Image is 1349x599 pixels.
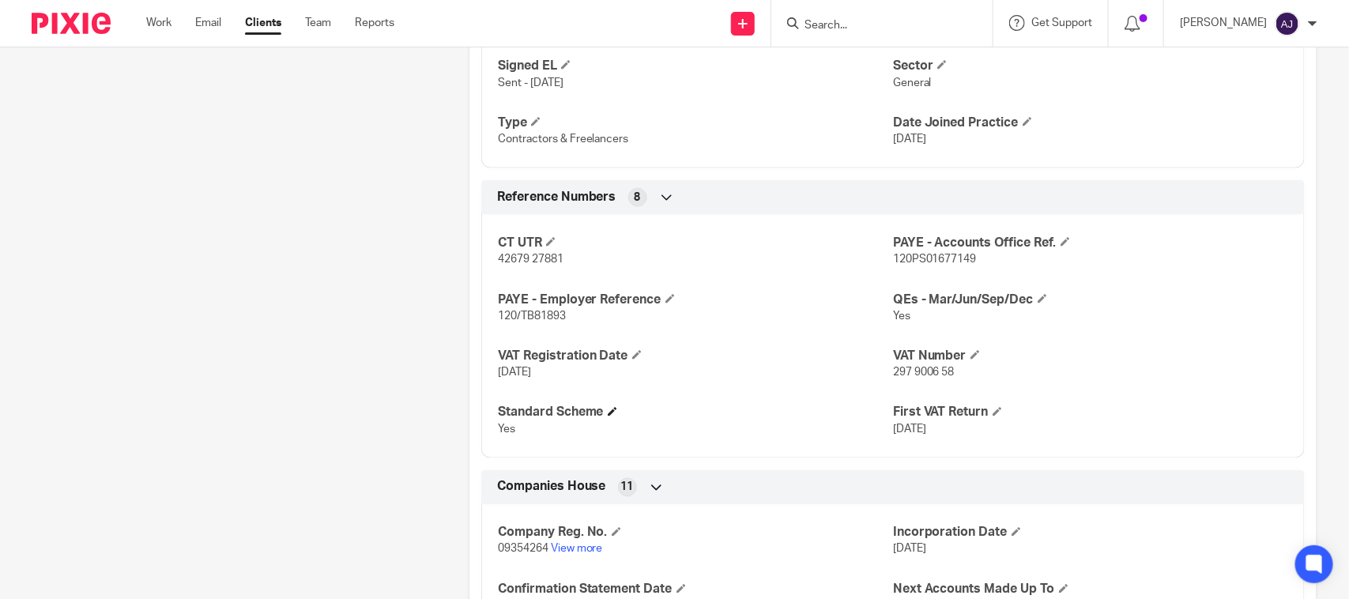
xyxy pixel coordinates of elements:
h4: VAT Number [893,348,1288,364]
h4: PAYE - Employer Reference [498,292,893,308]
h4: Company Reg. No. [498,525,893,541]
span: 120/TB81893 [498,311,566,322]
h4: Date Joined Practice [893,115,1288,131]
h4: Signed EL [498,58,893,74]
a: Reports [355,15,394,31]
p: [PERSON_NAME] [1180,15,1267,31]
h4: Standard Scheme [498,405,893,421]
input: Search [803,19,945,33]
a: Team [305,15,331,31]
img: svg%3E [1275,11,1300,36]
h4: Next Accounts Made Up To [893,582,1288,598]
span: 11 [621,480,634,495]
span: [DATE] [893,424,926,435]
a: View more [551,544,603,555]
span: Yes [893,311,910,322]
span: 8 [635,190,641,205]
h4: VAT Registration Date [498,348,893,364]
span: General [893,77,932,89]
h4: First VAT Return [893,405,1288,421]
a: Work [146,15,171,31]
a: Email [195,15,221,31]
a: Clients [245,15,281,31]
h4: CT UTR [498,235,893,251]
span: Sent - [DATE] [498,77,563,89]
h4: PAYE - Accounts Office Ref. [893,235,1288,251]
img: Pixie [32,13,111,34]
h4: Incorporation Date [893,525,1288,541]
span: 120PS01677149 [893,254,977,265]
span: [DATE] [893,134,926,145]
span: [DATE] [893,544,926,555]
span: Reference Numbers [497,189,616,205]
h4: QEs - Mar/Jun/Sep/Dec [893,292,1288,308]
span: Yes [498,424,515,435]
span: 09354264 [498,544,548,555]
span: 297 9006 58 [893,367,955,379]
span: Companies House [497,479,606,495]
h4: Type [498,115,893,131]
span: [DATE] [498,367,531,379]
span: Get Support [1031,17,1092,28]
span: 42679 27881 [498,254,563,265]
span: Contractors & Freelancers [498,134,629,145]
h4: Confirmation Statement Date [498,582,893,598]
h4: Sector [893,58,1288,74]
